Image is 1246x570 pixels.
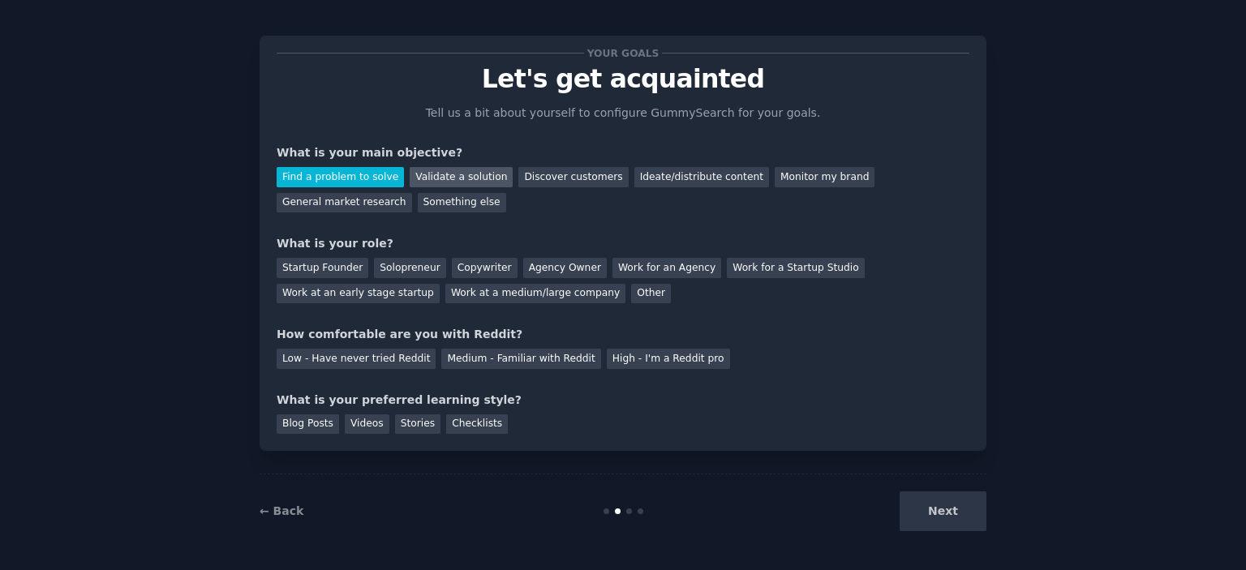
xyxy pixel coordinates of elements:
div: Checklists [446,414,508,435]
div: What is your preferred learning style? [277,392,969,409]
div: General market research [277,193,412,213]
div: Stories [395,414,440,435]
div: Videos [345,414,389,435]
p: Let's get acquainted [277,65,969,93]
div: High - I'm a Reddit pro [607,349,730,369]
div: Agency Owner [523,258,607,278]
div: Solopreneur [374,258,445,278]
div: Work at an early stage startup [277,284,440,304]
div: Validate a solution [410,167,513,187]
div: Other [631,284,671,304]
p: Tell us a bit about yourself to configure GummySearch for your goals. [419,105,827,122]
div: Work at a medium/large company [445,284,625,304]
div: Copywriter [452,258,518,278]
div: How comfortable are you with Reddit? [277,326,969,343]
div: Startup Founder [277,258,368,278]
div: Find a problem to solve [277,167,404,187]
div: Medium - Familiar with Reddit [441,349,600,369]
div: Ideate/distribute content [634,167,769,187]
a: ← Back [260,504,303,517]
div: Something else [418,193,506,213]
div: Discover customers [518,167,628,187]
span: Your goals [584,45,662,62]
div: Monitor my brand [775,167,874,187]
div: Blog Posts [277,414,339,435]
div: Work for an Agency [612,258,721,278]
div: Low - Have never tried Reddit [277,349,436,369]
div: Work for a Startup Studio [727,258,864,278]
div: What is your role? [277,235,969,252]
div: What is your main objective? [277,144,969,161]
